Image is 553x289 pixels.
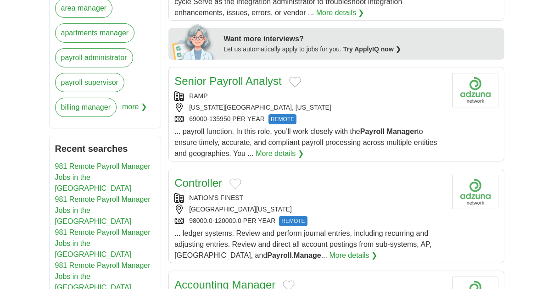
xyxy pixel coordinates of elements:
a: More details ❯ [330,250,378,261]
span: REMOTE [279,216,307,226]
a: billing manager [55,98,117,117]
a: payroll administrator [55,48,133,67]
h2: Recent searches [55,142,156,156]
a: RAMP [189,92,207,100]
div: 98000.0-120000.0 PER YEAR [174,216,445,226]
div: 69000-135950 PER YEAR [174,114,445,124]
a: Try ApplyIQ now ❯ [343,45,401,53]
span: REMOTE [268,114,296,124]
a: payroll supervisor [55,73,124,92]
a: apartments manager [55,23,135,43]
a: 981 Remote Payroll Manager Jobs in the [GEOGRAPHIC_DATA] [55,228,151,258]
div: [GEOGRAPHIC_DATA][US_STATE] [174,205,445,214]
a: More details ❯ [316,7,364,18]
img: Company logo [452,175,498,209]
strong: Payroll [267,251,291,259]
img: apply-iq-scientist.png [172,23,217,60]
strong: Payroll [360,128,385,135]
span: ... payroll function. In this role, you’ll work closely with the to ensure timely, accurate, and ... [174,128,437,157]
a: Senior Payroll Analyst [174,75,281,87]
a: 981 Remote Payroll Manager Jobs in the [GEOGRAPHIC_DATA] [55,195,151,225]
a: 981 Remote Payroll Manager Jobs in the [GEOGRAPHIC_DATA] [55,162,151,192]
div: NATION’S FINEST [174,193,445,203]
strong: Manage [294,251,321,259]
img: The Electronic On Ramp logo [452,73,498,107]
div: Let us automatically apply to jobs for you. [223,44,498,54]
div: [US_STATE][GEOGRAPHIC_DATA], [US_STATE] [174,103,445,112]
button: Add to favorite jobs [289,77,301,88]
span: ... ledger systems. Review and perform journal entries, including recurring and adjusting entries... [174,229,431,259]
span: more ❯ [122,98,147,122]
button: Add to favorite jobs [229,178,241,189]
div: Want more interviews? [223,33,498,44]
strong: Manager [387,128,417,135]
a: More details ❯ [256,148,304,159]
a: Controller [174,177,222,189]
